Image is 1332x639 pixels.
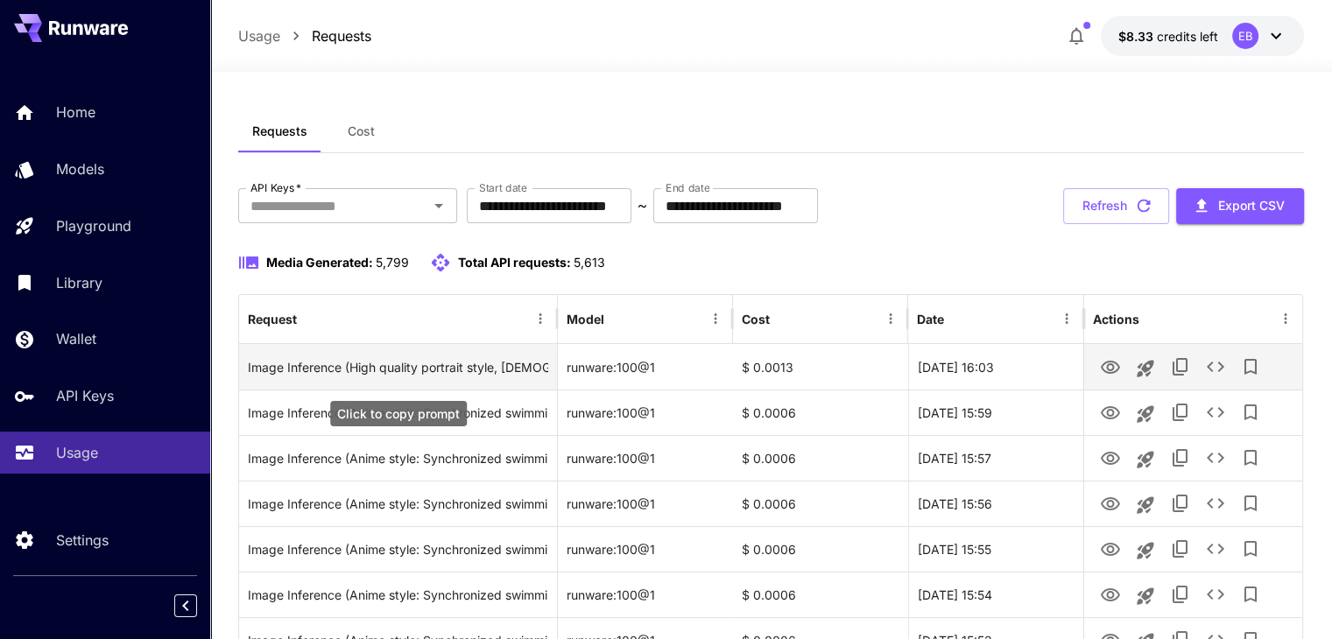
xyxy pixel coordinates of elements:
[1232,23,1258,49] div: EB
[1233,349,1268,384] button: Add to library
[908,390,1083,435] div: 02 Oct, 2025 15:59
[248,345,548,390] div: Click to copy prompt
[733,526,908,572] div: $ 0.0006
[1128,351,1163,386] button: Launch in playground
[908,572,1083,617] div: 02 Oct, 2025 15:54
[56,102,95,123] p: Home
[376,255,409,270] span: 5,799
[1128,442,1163,477] button: Launch in playground
[1093,348,1128,384] button: View
[1128,579,1163,614] button: Launch in playground
[908,344,1083,390] div: 02 Oct, 2025 16:03
[638,195,647,216] p: ~
[1273,306,1298,331] button: Menu
[174,594,197,617] button: Collapse sidebar
[56,530,109,551] p: Settings
[1128,533,1163,568] button: Launch in playground
[733,572,908,617] div: $ 0.0006
[917,312,944,327] div: Date
[248,572,548,617] div: Click to copy prompt
[1233,486,1268,521] button: Add to library
[574,255,605,270] span: 5,613
[1118,29,1157,44] span: $8.33
[56,442,98,463] p: Usage
[558,435,733,481] div: runware:100@1
[558,572,733,617] div: runware:100@1
[458,255,571,270] span: Total API requests:
[1233,395,1268,430] button: Add to library
[703,306,728,331] button: Menu
[1054,306,1079,331] button: Menu
[238,25,280,46] a: Usage
[330,401,467,426] div: Click to copy prompt
[1093,394,1128,430] button: View
[772,306,796,331] button: Sort
[1163,395,1198,430] button: Copy TaskUUID
[348,123,375,139] span: Cost
[1128,488,1163,523] button: Launch in playground
[558,390,733,435] div: runware:100@1
[908,481,1083,526] div: 02 Oct, 2025 15:56
[558,526,733,572] div: runware:100@1
[1063,188,1169,224] button: Refresh
[606,306,631,331] button: Sort
[908,435,1083,481] div: 02 Oct, 2025 15:57
[1163,486,1198,521] button: Copy TaskUUID
[1233,577,1268,612] button: Add to library
[56,272,102,293] p: Library
[56,215,131,236] p: Playground
[56,385,114,406] p: API Keys
[1198,349,1233,384] button: See details
[252,123,307,139] span: Requests
[908,526,1083,572] div: 02 Oct, 2025 15:55
[1198,577,1233,612] button: See details
[742,312,770,327] div: Cost
[1163,440,1198,475] button: Copy TaskUUID
[312,25,371,46] a: Requests
[56,328,96,349] p: Wallet
[56,158,104,179] p: Models
[299,306,323,331] button: Sort
[1093,576,1128,612] button: View
[248,312,297,327] div: Request
[1233,531,1268,566] button: Add to library
[479,180,527,195] label: Start date
[1128,397,1163,432] button: Launch in playground
[878,306,903,331] button: Menu
[1101,16,1304,56] button: $8.3251EB
[238,25,371,46] nav: breadcrumb
[248,527,548,572] div: Click to copy prompt
[1118,27,1218,46] div: $8.3251
[1176,188,1304,224] button: Export CSV
[187,590,210,621] div: Collapse sidebar
[733,390,908,435] div: $ 0.0006
[248,390,548,435] div: Click to copy prompt
[1093,312,1139,327] div: Actions
[1198,531,1233,566] button: See details
[666,180,709,195] label: End date
[1163,349,1198,384] button: Copy TaskUUID
[248,436,548,481] div: Click to copy prompt
[1093,439,1128,475] button: View
[250,180,301,195] label: API Keys
[528,306,553,331] button: Menu
[1093,485,1128,521] button: View
[1157,29,1218,44] span: credits left
[733,344,908,390] div: $ 0.0013
[558,344,733,390] div: runware:100@1
[1198,440,1233,475] button: See details
[946,306,970,331] button: Sort
[1093,530,1128,566] button: View
[1198,486,1233,521] button: See details
[567,312,604,327] div: Model
[733,435,908,481] div: $ 0.0006
[1163,577,1198,612] button: Copy TaskUUID
[426,193,451,218] button: Open
[733,481,908,526] div: $ 0.0006
[1163,531,1198,566] button: Copy TaskUUID
[1233,440,1268,475] button: Add to library
[1198,395,1233,430] button: See details
[266,255,373,270] span: Media Generated:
